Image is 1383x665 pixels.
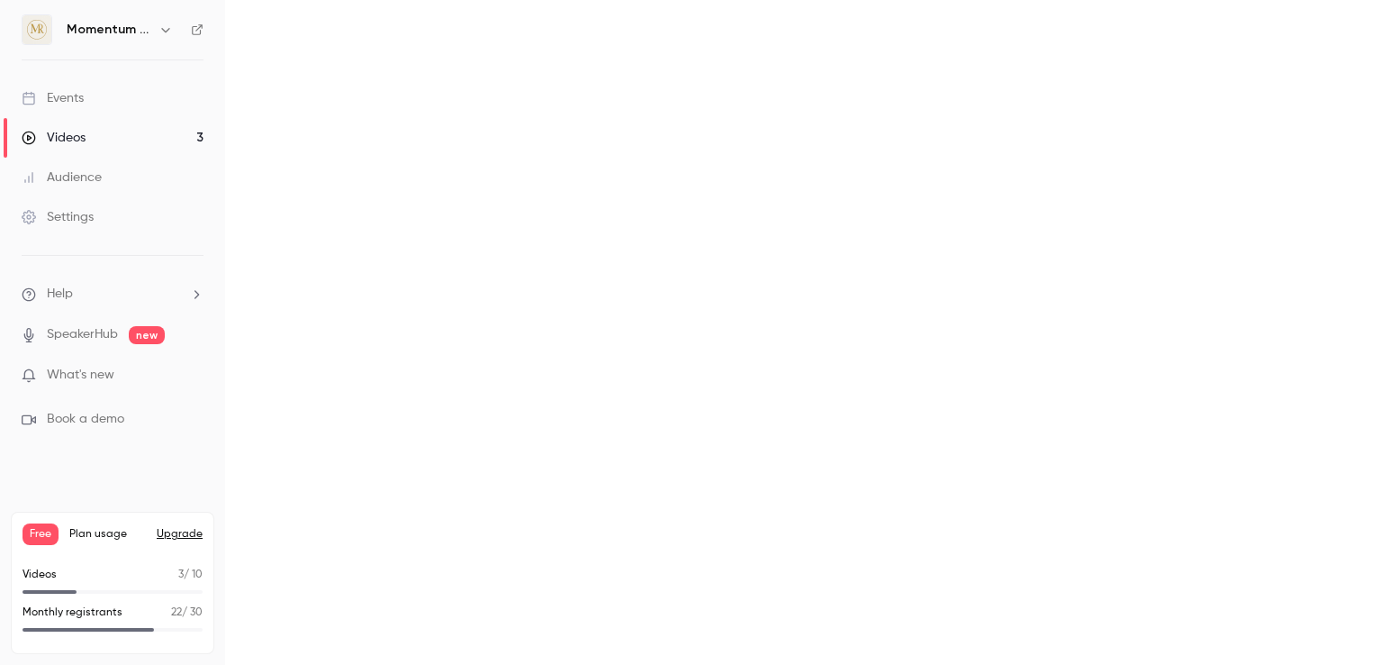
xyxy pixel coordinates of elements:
[178,567,203,583] p: / 10
[23,15,51,44] img: Momentum Renaissance
[157,527,203,542] button: Upgrade
[47,285,73,304] span: Help
[47,410,124,429] span: Book a demo
[22,285,203,304] li: help-dropdown-opener
[22,208,94,226] div: Settings
[47,366,114,385] span: What's new
[47,325,118,344] a: SpeakerHub
[178,569,184,580] span: 3
[23,524,59,545] span: Free
[69,527,146,542] span: Plan usage
[22,89,84,107] div: Events
[23,567,57,583] p: Videos
[22,169,102,187] div: Audience
[129,326,165,344] span: new
[171,607,182,618] span: 22
[171,605,203,621] p: / 30
[23,605,122,621] p: Monthly registrants
[67,21,151,39] h6: Momentum Renaissance
[22,129,86,147] div: Videos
